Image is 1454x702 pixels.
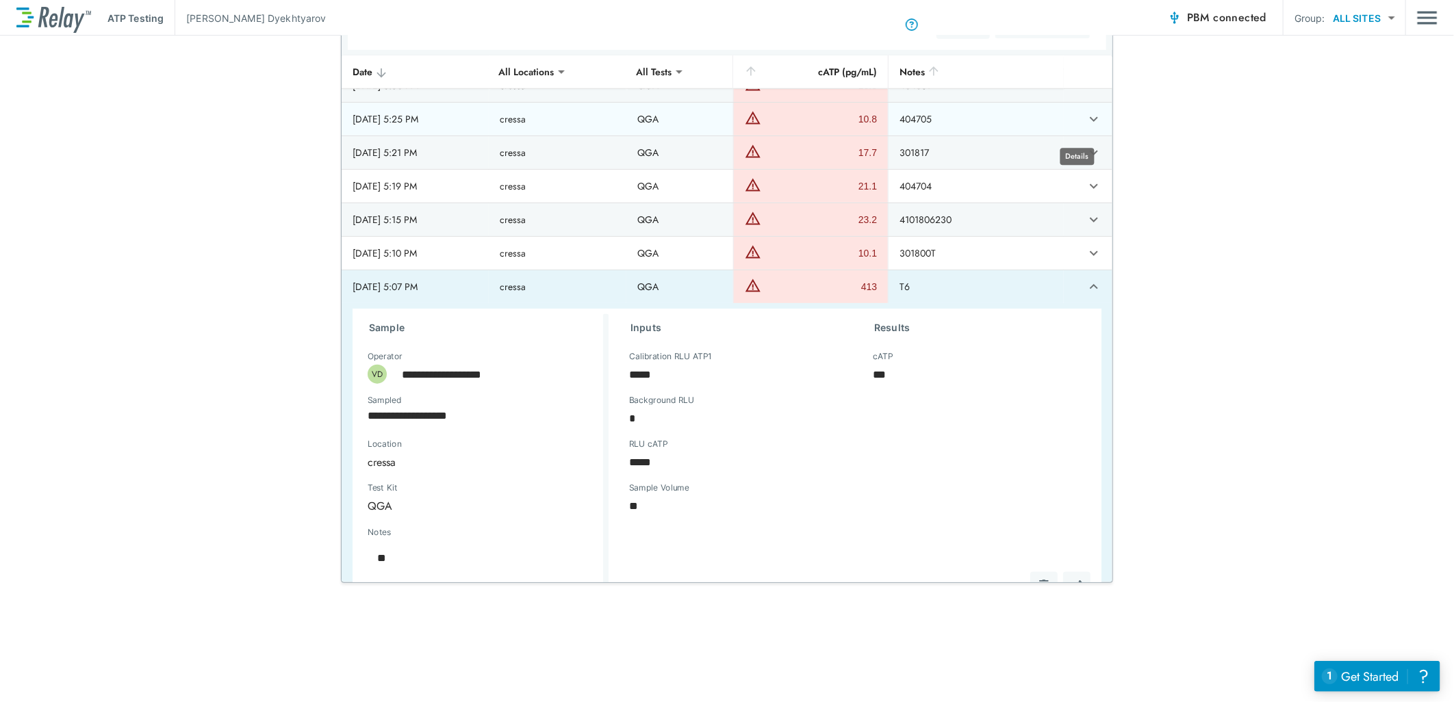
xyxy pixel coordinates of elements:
[629,352,712,361] label: Calibration RLU ATP1
[1082,174,1106,198] button: expand row
[368,395,402,405] label: Sampled
[489,170,626,203] td: cressa
[1417,5,1438,31] img: Drawer Icon
[745,177,761,193] img: Warning
[368,528,391,537] label: Notes
[873,352,893,361] label: cATP
[342,55,489,89] th: Date
[888,203,1064,236] td: 4101806230
[626,203,733,236] td: QGA
[1082,242,1106,265] button: expand row
[745,244,761,260] img: Warning
[745,109,761,126] img: Warning
[626,237,733,270] td: QGA
[765,213,877,226] div: 23.2
[489,203,626,236] td: cressa
[368,483,472,493] label: Test Kit
[368,439,541,449] label: Location
[353,280,478,294] div: [DATE] 5:07 PM
[368,352,403,361] label: Operator
[358,402,580,429] input: Choose date, selected date is Jun 26, 2025
[489,103,626,135] td: cressa
[888,103,1064,135] td: 404705
[888,237,1064,270] td: 301800T
[368,365,387,384] div: VD
[353,246,478,260] div: [DATE] 5:10 PM
[626,58,681,86] div: All Tests
[745,277,761,294] img: Warning
[629,439,667,449] label: RLU cATP
[1314,661,1440,692] iframe: Resource center
[1168,11,1182,25] img: Connected Icon
[1060,148,1095,165] div: Details
[489,58,563,86] div: All Locations
[900,64,1053,80] div: Notes
[745,143,761,159] img: Warning
[358,448,589,476] div: cressa
[626,103,733,135] td: QGA
[489,136,626,169] td: cressa
[489,237,626,270] td: cressa
[107,11,164,25] p: ATP Testing
[1037,579,1051,593] img: Delete
[1162,4,1272,31] button: PBM connected
[353,213,478,226] div: [DATE] 5:15 PM
[745,210,761,226] img: Warning
[1070,579,1084,593] img: Edit test
[489,270,626,303] td: cressa
[626,170,733,203] td: QGA
[1082,275,1106,298] button: expand row
[765,280,877,294] div: 413
[765,112,877,126] div: 10.8
[626,136,733,169] td: QGA
[874,320,1085,336] h3: Results
[629,483,689,493] label: Sample Volume
[186,11,326,25] p: [PERSON_NAME] Dyekhtyarov
[16,3,91,33] img: LuminUltra Relay
[369,320,603,336] h3: Sample
[353,112,478,126] div: [DATE] 5:25 PM
[765,146,877,159] div: 17.7
[888,270,1064,303] td: T6
[629,395,694,405] label: Background RLU
[630,320,841,336] h3: Inputs
[1082,208,1106,231] button: expand row
[765,246,877,260] div: 10.1
[1030,572,1058,599] button: Delete
[626,270,733,303] td: QGA
[353,146,478,159] div: [DATE] 5:21 PM
[1417,5,1438,31] button: Main menu
[888,136,1064,169] td: 301817
[888,170,1064,203] td: 404704
[1063,572,1090,599] button: Edit test
[1082,107,1106,131] button: expand row
[1294,11,1325,25] p: Group:
[765,179,877,193] div: 21.1
[1187,8,1266,27] span: PBM
[358,492,496,519] div: QGA
[744,64,877,80] div: cATP (pg/mL)
[353,179,478,193] div: [DATE] 5:19 PM
[1214,10,1267,25] span: connected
